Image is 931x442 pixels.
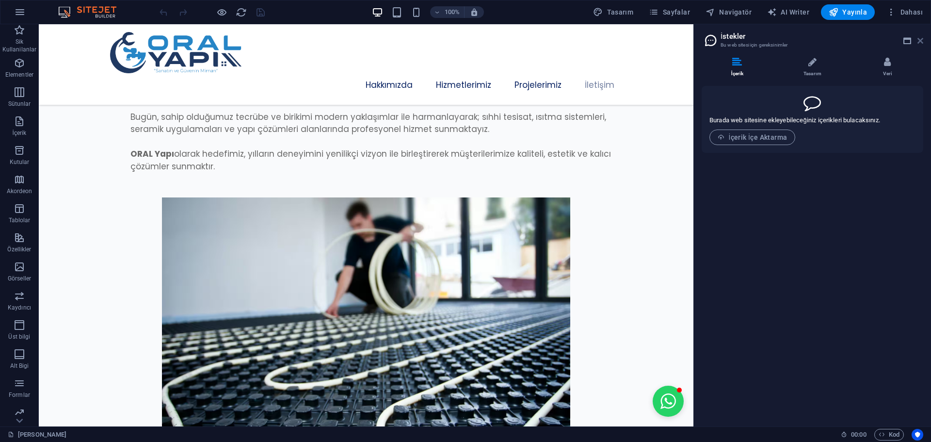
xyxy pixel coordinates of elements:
span: Dahası [886,7,923,17]
li: Veri [852,57,923,78]
span: Sayfalar [649,7,690,17]
button: İçerik İçe Aktarma [709,130,795,145]
i: Sayfayı yeniden yükleyin [236,7,247,18]
span: AI Writer [767,7,809,17]
button: Yayınla [821,4,875,20]
h2: İstekler [721,32,923,41]
p: Üst bilgi [8,333,30,341]
button: Usercentrics [912,429,923,441]
button: reload [235,6,247,18]
h6: Oturum süresi [841,429,867,441]
span: : [858,431,859,438]
button: Tasarım [589,4,637,20]
button: Dahası [883,4,927,20]
p: Akordeon [7,187,32,195]
li: İçerik [702,57,777,78]
div: Tasarım (Ctrl+Alt+Y) [589,4,637,20]
li: Tasarım [777,57,852,78]
button: Navigatör [702,4,755,20]
button: Open chat window [614,361,645,393]
p: Görseller [8,275,31,282]
a: Seçimi iptal etmek için tıkla. Sayfaları açmak için çift tıkla [8,429,66,441]
p: Alt Bigi [10,362,29,370]
button: AI Writer [763,4,813,20]
h6: 100% [445,6,460,18]
p: Tablolar [9,216,31,224]
p: Kaydırıcı [8,304,31,311]
p: Kutular [10,158,30,166]
p: Sütunlar [8,100,31,108]
img: Editor Logo [56,6,128,18]
p: Burada web sitesine ekleyebileceğiniz içerikleri bulacaksınız. [709,116,880,125]
p: Elementler [5,71,33,79]
p: Özellikler [7,246,31,253]
button: Sayfalar [645,4,694,20]
span: İçerik İçe Aktarma [718,133,787,141]
span: Yayınla [829,7,867,17]
span: Tasarım [593,7,633,17]
span: Navigatör [706,7,752,17]
i: Yeniden boyutlandırmada yakınlaştırma düzeyini seçilen cihaza uyacak şekilde otomatik olarak ayarla. [470,8,479,16]
p: Formlar [9,391,30,399]
span: 00 00 [851,429,866,441]
p: İçerik [12,129,26,137]
button: Kod [874,429,904,441]
button: 100% [430,6,465,18]
h3: Bu web sitesi için gereksinimler [721,41,904,49]
span: Kod [879,429,899,441]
